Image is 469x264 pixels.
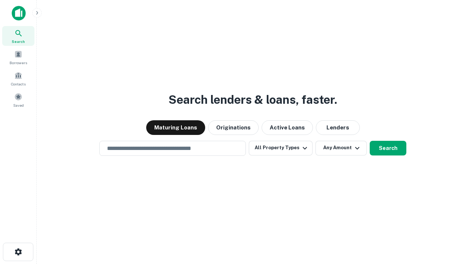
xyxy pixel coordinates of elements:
[146,120,205,135] button: Maturing Loans
[10,60,27,66] span: Borrowers
[432,205,469,241] iframe: Chat Widget
[208,120,259,135] button: Originations
[12,38,25,44] span: Search
[2,90,34,110] a: Saved
[2,26,34,46] a: Search
[262,120,313,135] button: Active Loans
[13,102,24,108] span: Saved
[316,120,360,135] button: Lenders
[249,141,313,155] button: All Property Types
[315,141,367,155] button: Any Amount
[2,69,34,88] a: Contacts
[11,81,26,87] span: Contacts
[12,6,26,21] img: capitalize-icon.png
[169,91,337,109] h3: Search lenders & loans, faster.
[370,141,406,155] button: Search
[2,47,34,67] a: Borrowers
